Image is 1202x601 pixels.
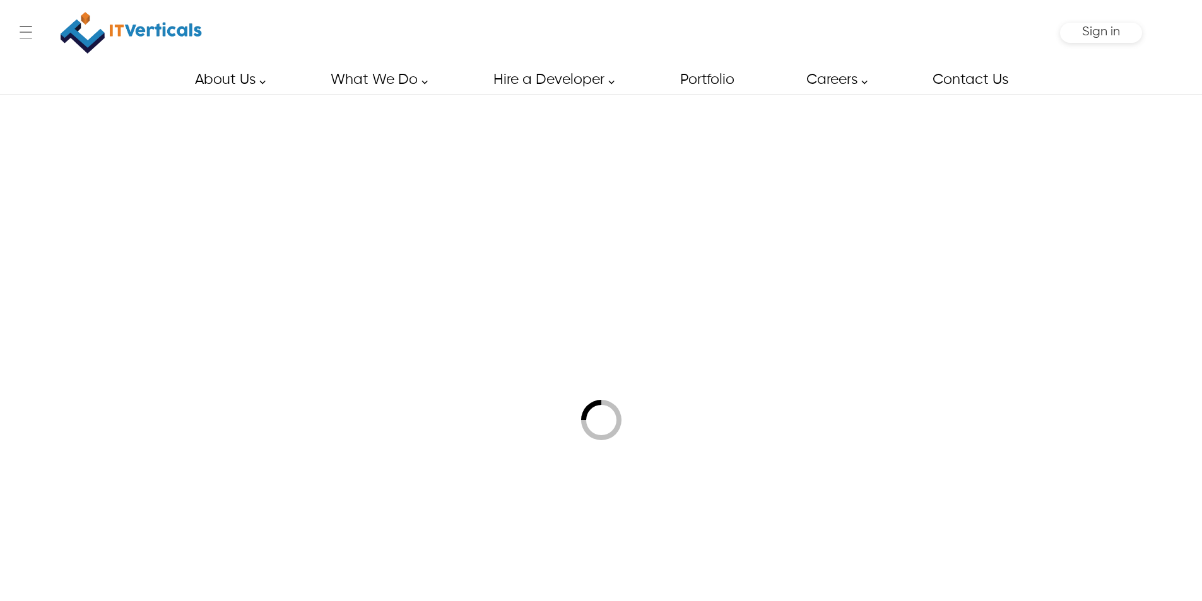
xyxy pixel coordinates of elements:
[60,6,203,59] a: IT Verticals Inc
[316,66,435,94] a: What We Do
[666,66,748,94] a: Portfolio
[61,6,202,59] img: IT Verticals Inc
[918,66,1022,94] a: Contact Us
[479,66,622,94] a: Hire a Developer
[1082,25,1120,38] span: Sign in
[792,66,875,94] a: Careers
[1082,29,1120,37] a: Sign in
[180,66,273,94] a: About Us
